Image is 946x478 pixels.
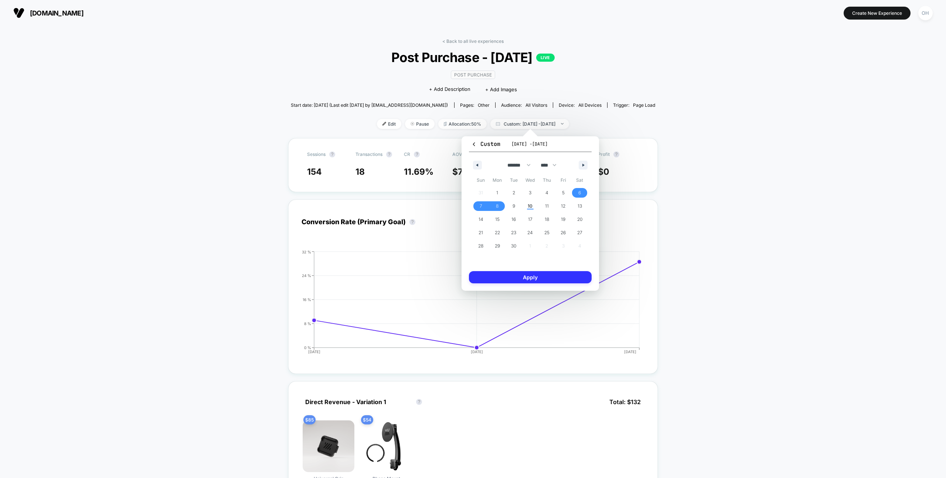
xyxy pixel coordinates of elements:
span: 9 [513,199,515,213]
span: 0 [603,167,609,177]
span: 25 [544,226,549,239]
button: 8 [489,199,506,213]
button: [DOMAIN_NAME] [11,7,86,19]
span: [DOMAIN_NAME] [30,9,84,17]
span: Sat [571,174,588,186]
button: 13 [571,199,588,213]
button: 22 [489,226,506,239]
button: ? [386,151,392,157]
button: ? [613,151,619,157]
a: < Back to all live experiences [442,38,504,44]
button: 16 [506,213,522,226]
span: 19 [561,213,565,226]
span: 12 [561,199,565,213]
span: 154 [307,167,322,177]
tspan: [DATE] [624,349,636,354]
button: 23 [506,226,522,239]
span: 13 [578,199,582,213]
span: 18 [545,213,549,226]
span: 11 [545,199,549,213]
img: Phone Mount [360,420,412,472]
span: 6 [578,186,581,199]
span: Total: $ 132 [606,395,644,409]
button: 25 [538,226,555,239]
button: OH [916,6,935,21]
img: calendar [496,122,500,126]
button: 14 [473,213,489,226]
span: 16 [511,213,516,226]
span: Wed [522,174,539,186]
span: 17 [528,213,532,226]
span: Fri [555,174,572,186]
button: 19 [555,213,572,226]
span: 29 [495,239,500,253]
button: 2 [506,186,522,199]
span: Edit [377,119,401,129]
span: 2 [513,186,515,199]
button: 21 [473,226,489,239]
div: Pages: [460,102,490,108]
button: Create New Experience [844,7,911,20]
span: 21 [479,226,483,239]
span: 1 [496,186,498,199]
span: 24 [527,226,533,239]
tspan: [DATE] [308,349,320,354]
span: AOV [452,151,462,157]
button: 24 [522,226,539,239]
span: $ 54 [361,415,373,424]
div: Conversion Rate (Primary Goal) [302,218,419,226]
span: + Add Images [485,86,517,92]
span: Custom [471,140,500,148]
tspan: [DATE] [471,349,483,354]
span: Page Load [633,102,655,108]
span: Post Purchase [451,71,495,79]
span: 10 [528,199,532,213]
img: end [561,123,564,124]
span: 28 [478,239,483,253]
button: 4 [538,186,555,199]
tspan: 8 % [304,321,311,325]
span: 3 [529,186,531,199]
span: Post Purchase - [DATE] [309,49,637,65]
button: 30 [506,239,522,253]
img: edit [382,122,386,126]
button: ? [409,219,415,225]
button: 27 [571,226,588,239]
span: Sun [473,174,489,186]
button: ? [414,151,420,157]
span: Transactions [355,151,382,157]
span: Thu [538,174,555,186]
button: 12 [555,199,572,213]
span: 8 [496,199,498,213]
button: 20 [571,213,588,226]
img: end [411,122,414,126]
button: 18 [538,213,555,226]
button: ? [416,399,422,405]
button: Apply [469,271,592,283]
button: 11 [538,199,555,213]
tspan: 0 % [304,345,311,349]
span: [DATE] - [DATE] [511,141,548,147]
button: Custom[DATE] -[DATE] [469,140,592,152]
span: $ [598,167,609,177]
div: Trigger: [613,102,655,108]
span: 5 [562,186,565,199]
span: Mon [489,174,506,186]
span: 18 [355,167,365,177]
p: LIVE [536,54,555,62]
span: Allocation: 50% [438,119,487,129]
span: Sessions [307,151,326,157]
span: + Add Description [429,86,470,93]
button: 28 [473,239,489,253]
button: 3 [522,186,539,199]
img: Universal Grip [303,420,354,472]
span: 27 [577,226,582,239]
span: 4 [545,186,548,199]
tspan: 24 % [302,273,311,277]
button: 26 [555,226,572,239]
button: ? [329,151,335,157]
span: 20 [577,213,582,226]
div: OH [918,6,933,20]
div: CONVERSION_RATE [294,250,637,361]
span: all devices [578,102,602,108]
